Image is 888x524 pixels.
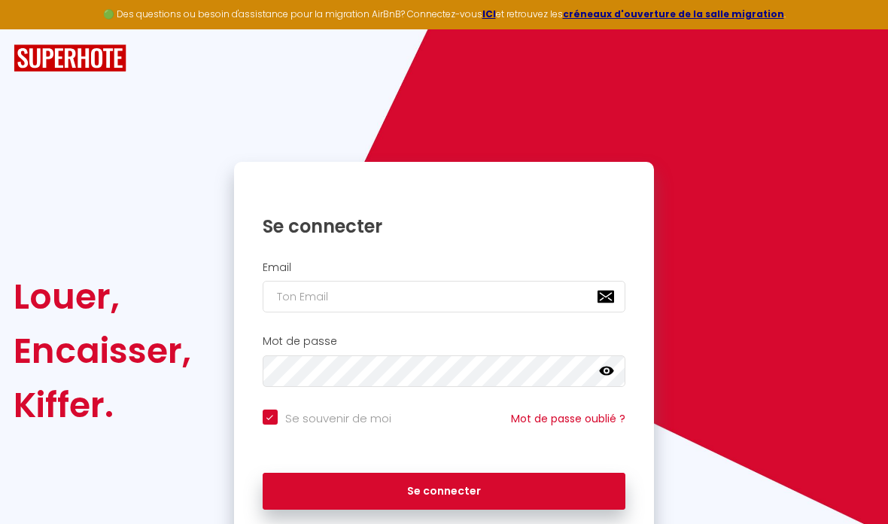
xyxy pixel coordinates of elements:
[14,270,191,324] div: Louer,
[14,324,191,378] div: Encaisser,
[263,473,626,510] button: Se connecter
[482,8,496,20] a: ICI
[263,261,626,274] h2: Email
[14,44,126,72] img: SuperHote logo
[263,215,626,238] h1: Se connecter
[263,335,626,348] h2: Mot de passe
[511,411,625,426] a: Mot de passe oublié ?
[14,378,191,432] div: Kiffer.
[563,8,784,20] a: créneaux d'ouverture de la salle migration
[263,281,626,312] input: Ton Email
